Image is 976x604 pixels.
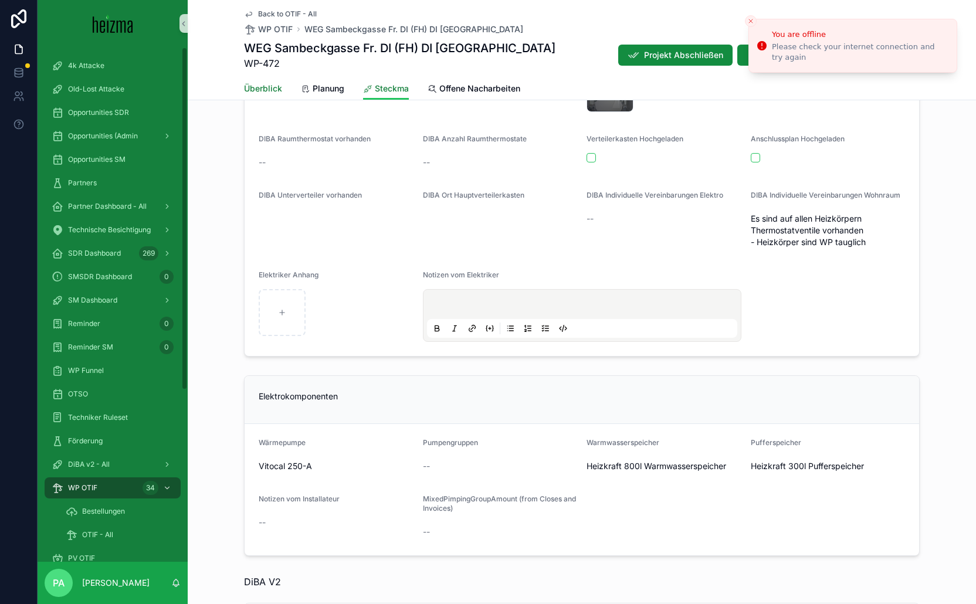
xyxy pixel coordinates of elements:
a: OTIF - All [59,524,181,545]
span: Notizen vom Installateur [259,494,340,503]
div: 0 [160,340,174,354]
span: Technische Besichtigung [68,225,151,235]
a: Techniker Ruleset [45,407,181,428]
a: Offene Nacharbeiten [428,78,520,101]
span: Vitocal 250-A [259,460,414,472]
span: Planung [313,83,344,94]
button: Baustellenplan Erstellen [737,45,867,66]
div: 0 [160,317,174,331]
span: Es sind auf allen Heizkörpern Thermostatventile vorhanden - Heizkörper sind WP tauglich [751,213,906,248]
span: PV OTIF [68,554,95,563]
span: Elektriker Anhang [259,270,318,279]
span: Anschlussplan Hochgeladen [751,134,845,143]
span: OTSO [68,389,88,399]
a: Reminder0 [45,313,181,334]
a: SDR Dashboard269 [45,243,181,264]
span: Förderung [68,436,103,446]
div: scrollable content [38,47,188,562]
a: WP OTIF34 [45,477,181,498]
p: [PERSON_NAME] [82,577,150,589]
span: Offene Nacharbeiten [439,83,520,94]
div: 34 [143,481,158,495]
span: -- [587,213,594,225]
div: 0 [160,270,174,284]
span: SM Dashboard [68,296,117,305]
a: Opportunities (Admin [45,125,181,147]
span: DIBA Raumthermostat vorhanden [259,134,371,143]
div: You are offline [772,29,947,40]
span: DIBA Unterverteiler vorhanden [259,191,362,199]
span: SMSDR Dashboard [68,272,132,281]
span: -- [259,517,266,528]
a: WEG Sambeckgasse Fr. DI (FH) DI [GEOGRAPHIC_DATA] [304,23,523,35]
span: Wärmepumpe [259,438,306,447]
span: Heizkraft 300l Pufferspeicher [751,460,906,472]
span: Back to OTIF - All [258,9,317,19]
a: Opportunities SDR [45,102,181,123]
span: Pumpengruppen [423,438,478,447]
a: Steckma [363,78,409,100]
a: Partner Dashboard - All [45,196,181,217]
a: OTSO [45,384,181,405]
a: WP OTIF [244,23,293,35]
span: MixedPimpingGroupAmount (from Closes and Invoices) [423,494,576,513]
span: Warmwasserspeicher [587,438,659,447]
span: PA [53,576,65,590]
h1: WEG Sambeckgasse Fr. DI (FH) DI [GEOGRAPHIC_DATA] [244,40,555,56]
span: OTIF - All [82,530,113,539]
button: Projekt Abschließen [618,45,733,66]
a: Back to OTIF - All [244,9,317,19]
span: Old-Lost Attacke [68,84,124,94]
span: Überblick [244,83,282,94]
span: 4k Attacke [68,61,104,70]
a: DiBA v2 - All [45,454,181,475]
span: DiBA v2 - All [68,460,110,469]
span: Opportunities (Admin [68,131,138,141]
a: Opportunities SM [45,149,181,170]
span: Heizkraft 800l Warmwasserspeicher [587,460,741,472]
a: Überblick [244,78,282,101]
p: Elektrokomponenten [259,390,905,402]
a: Partners [45,172,181,194]
span: WP OTIF [68,483,97,493]
button: Close toast [745,15,757,27]
span: WP Funnel [68,366,104,375]
span: Reminder [68,319,100,328]
a: 4k Attacke [45,55,181,76]
a: Reminder SM0 [45,337,181,358]
span: DIBA Individuelle Vereinbarungen Wohnraum [751,191,900,199]
span: DIBA Individuelle Vereinbarungen Elektro [587,191,723,199]
span: Techniker Ruleset [68,413,128,422]
span: DIBA Anzahl Raumthermostate [423,134,527,143]
a: SMSDR Dashboard0 [45,266,181,287]
span: Verteilerkasten Hochgeladen [587,134,683,143]
span: Partners [68,178,97,188]
div: Please check your internet connection and try again [772,42,947,63]
span: WP-472 [244,56,555,70]
span: -- [423,157,430,168]
a: Bestellungen [59,501,181,522]
a: Technische Besichtigung [45,219,181,240]
a: WP Funnel [45,360,181,381]
span: -- [259,157,266,168]
a: Planung [301,78,344,101]
span: SDR Dashboard [68,249,121,258]
span: Opportunities SDR [68,108,129,117]
span: -- [423,526,430,538]
span: Bestellungen [82,507,125,516]
p: DiBA V2 [244,575,281,589]
img: App logo [93,14,133,33]
span: Pufferspeicher [751,438,801,447]
a: Förderung [45,430,181,452]
div: 269 [139,246,158,260]
span: DIBA Ort Hauptverteilerkasten [423,191,524,199]
span: Reminder SM [68,342,113,352]
span: Partner Dashboard - All [68,202,147,211]
a: PV OTIF [45,548,181,569]
a: SM Dashboard [45,290,181,311]
span: -- [423,460,430,472]
a: Old-Lost Attacke [45,79,181,100]
span: WP OTIF [258,23,293,35]
span: Steckma [375,83,409,94]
